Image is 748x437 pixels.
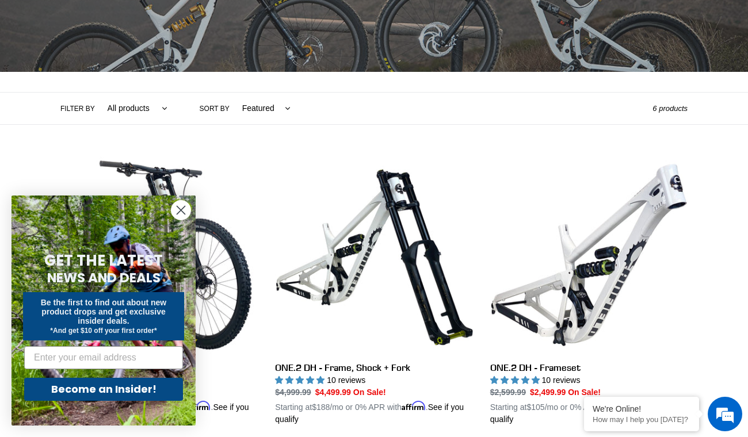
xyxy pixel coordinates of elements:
[652,104,688,113] span: 6 products
[47,269,161,287] span: NEWS AND DEALS
[44,250,163,271] span: GET THE LATEST
[593,404,690,413] div: We're Online!
[200,103,230,114] label: Sort by
[60,103,95,114] label: Filter by
[171,200,191,220] button: Close dialog
[24,378,183,401] button: Become an Insider!
[24,346,183,369] input: Enter your email address
[593,415,690,424] p: How may I help you today?
[41,298,167,325] span: Be the first to find out about new product drops and get exclusive insider deals.
[50,327,157,335] span: *And get $10 off your first order*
